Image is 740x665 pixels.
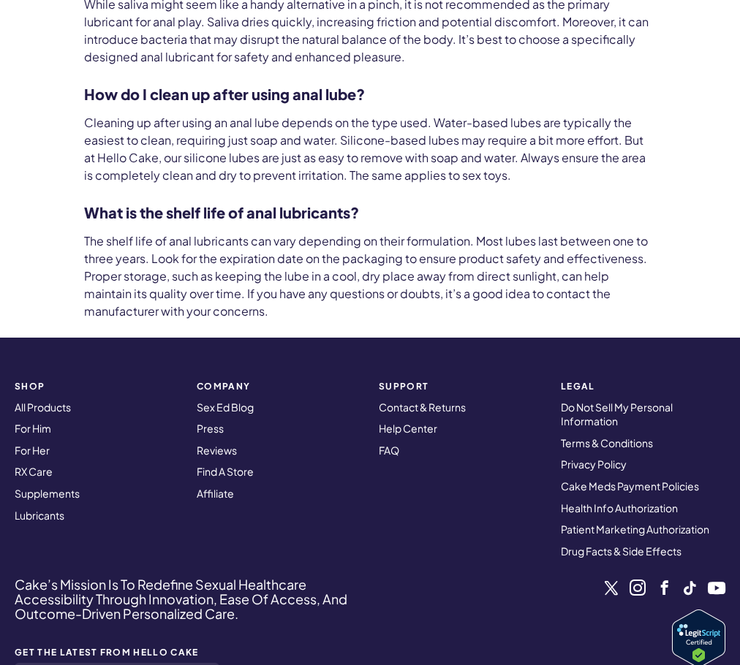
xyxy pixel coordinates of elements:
[561,544,682,558] a: Drug Facts & Side Effects
[379,422,437,435] a: Help Center
[84,203,359,221] strong: What is the shelf life of anal lubricants?
[15,465,53,478] a: RX Care
[84,85,365,103] strong: How do I clean up after using anal lube?
[84,114,656,184] p: Cleaning up after using an anal lube depends on the type used. Water-based lubes are typically th...
[15,647,219,657] strong: GET THE LATEST FROM HELLO CAKE
[197,400,254,414] a: Sex Ed Blog
[561,501,678,514] a: Health Info Authorization
[561,436,653,449] a: Terms & Conditions
[197,381,361,391] strong: COMPANY
[15,381,179,391] strong: SHOP
[15,444,50,457] a: For Her
[561,457,627,471] a: Privacy Policy
[561,381,725,391] strong: Legal
[197,487,234,500] a: Affiliate
[15,487,80,500] a: Supplements
[197,444,237,457] a: Reviews
[84,232,656,320] p: The shelf life of anal lubricants can vary depending on their formulation. Most lubes last betwee...
[561,400,673,428] a: Do Not Sell My Personal Information
[15,400,71,414] a: All Products
[197,465,254,478] a: Find A Store
[561,479,699,493] a: Cake Meds Payment Policies
[15,422,51,435] a: For Him
[197,422,224,435] a: Press
[15,509,64,522] a: Lubricants
[15,577,370,620] h4: Cake’s Mission Is To Redefine Sexual Healthcare Accessibility Through Innovation, Ease Of Access,...
[379,400,466,414] a: Contact & Returns
[379,381,543,391] strong: Support
[379,444,399,457] a: FAQ
[561,522,709,536] a: Patient Marketing Authorization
